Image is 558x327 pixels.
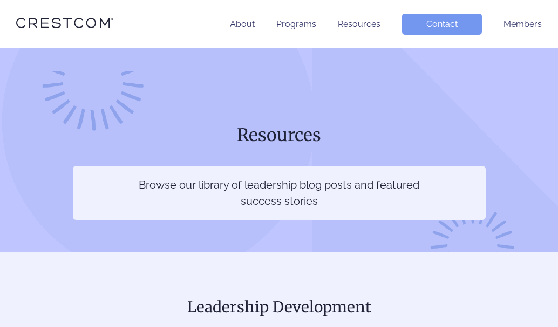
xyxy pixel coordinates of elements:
[402,14,482,35] a: Contact
[338,19,380,29] a: Resources
[230,19,255,29] a: About
[138,177,420,209] p: Browse our library of leadership blog posts and featured success stories
[73,124,486,146] h1: Resources
[503,19,542,29] a: Members
[16,296,542,318] h2: Leadership Development
[276,19,316,29] a: Programs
